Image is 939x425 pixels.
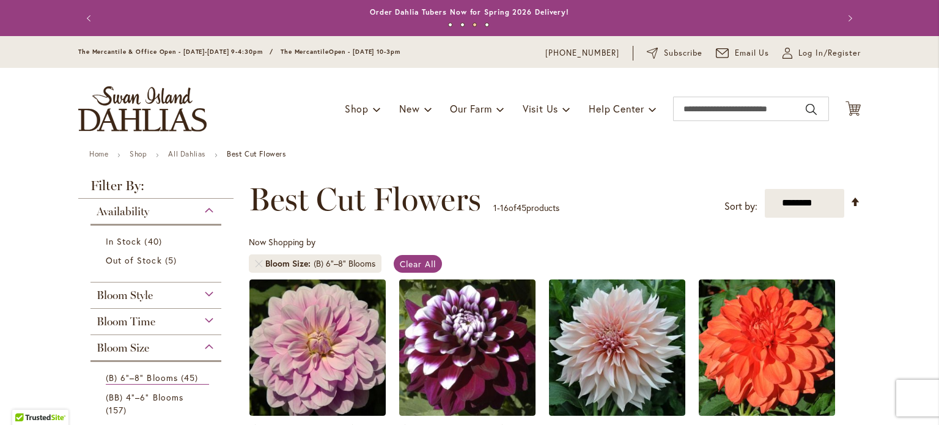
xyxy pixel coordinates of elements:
[399,279,536,416] img: Ryan C
[448,23,452,27] button: 1 of 4
[460,23,465,27] button: 2 of 4
[106,254,162,266] span: Out of Stock
[589,102,644,115] span: Help Center
[394,255,442,273] a: Clear All
[78,179,234,199] strong: Filter By:
[493,202,497,213] span: 1
[106,235,141,247] span: In Stock
[249,236,315,248] span: Now Shopping by
[345,102,369,115] span: Shop
[549,279,685,416] img: Café Au Lait
[450,102,492,115] span: Our Farm
[97,341,149,355] span: Bloom Size
[106,254,209,267] a: Out of Stock 5
[399,407,536,418] a: Ryan C
[106,371,209,385] a: (B) 6"–8" Blooms 45
[699,279,835,416] img: Swan's Olympic Flame
[249,181,481,218] span: Best Cut Flowers
[249,279,386,416] img: Randi Dawn
[517,202,526,213] span: 45
[500,202,509,213] span: 16
[735,47,770,59] span: Email Us
[130,149,147,158] a: Shop
[329,48,400,56] span: Open - [DATE] 10-3pm
[144,235,164,248] span: 40
[798,47,861,59] span: Log In/Register
[249,407,386,418] a: Randi Dawn
[78,86,207,131] a: store logo
[523,102,558,115] span: Visit Us
[664,47,702,59] span: Subscribe
[314,257,375,270] div: (B) 6"–8" Blooms
[9,382,43,416] iframe: Launch Accessibility Center
[165,254,180,267] span: 5
[473,23,477,27] button: 3 of 4
[255,260,262,267] a: Remove Bloom Size (B) 6"–8" Blooms
[106,235,209,248] a: In Stock 40
[89,149,108,158] a: Home
[370,7,569,17] a: Order Dahlia Tubers Now for Spring 2026 Delivery!
[181,371,201,384] span: 45
[106,391,183,403] span: (BB) 4"–6" Blooms
[400,258,436,270] span: Clear All
[399,102,419,115] span: New
[106,404,130,416] span: 157
[97,289,153,302] span: Bloom Style
[836,6,861,31] button: Next
[716,47,770,59] a: Email Us
[724,195,757,218] label: Sort by:
[493,198,559,218] p: - of products
[699,407,835,418] a: Swan's Olympic Flame
[545,47,619,59] a: [PHONE_NUMBER]
[485,23,489,27] button: 4 of 4
[78,6,103,31] button: Previous
[106,391,209,416] a: (BB) 4"–6" Blooms 157
[168,149,205,158] a: All Dahlias
[549,407,685,418] a: Café Au Lait
[97,205,149,218] span: Availability
[647,47,702,59] a: Subscribe
[227,149,286,158] strong: Best Cut Flowers
[265,257,314,270] span: Bloom Size
[97,315,155,328] span: Bloom Time
[78,48,329,56] span: The Mercantile & Office Open - [DATE]-[DATE] 9-4:30pm / The Mercantile
[106,372,178,383] span: (B) 6"–8" Blooms
[782,47,861,59] a: Log In/Register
